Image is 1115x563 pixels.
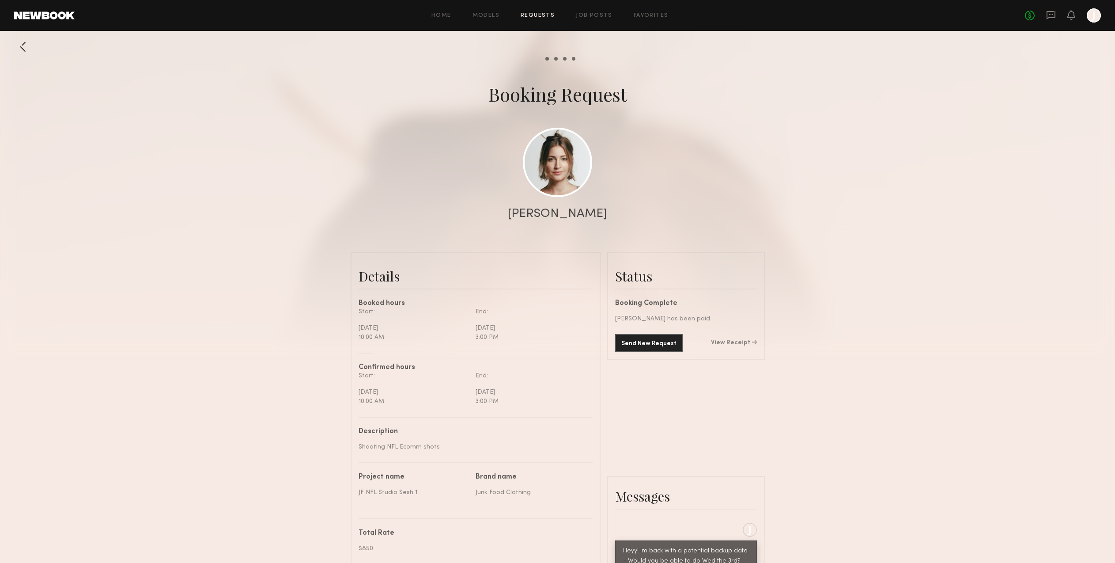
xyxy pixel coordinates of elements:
div: Status [615,267,757,285]
div: Start: [359,371,469,380]
a: View Receipt [711,340,757,346]
div: [DATE] [476,323,586,333]
div: 10:00 AM [359,333,469,342]
a: Models [472,13,499,19]
div: Description [359,428,586,435]
div: Messages [615,487,757,505]
div: Booking Request [488,82,627,107]
div: Booked hours [359,300,593,307]
div: [DATE] [359,323,469,333]
div: Confirmed hours [359,364,593,371]
div: JF NFL Studio Sesh 1 [359,488,469,497]
div: End: [476,371,586,380]
div: Start: [359,307,469,316]
div: [DATE] [359,388,469,397]
div: Total Rate [359,530,586,537]
a: J [1087,8,1101,23]
div: Junk Food Clothing [476,488,586,497]
div: [PERSON_NAME] [508,208,607,220]
div: Booking Complete [615,300,757,307]
a: Home [431,13,451,19]
div: [PERSON_NAME] has been paid. [615,314,757,323]
div: [DATE] [476,388,586,397]
div: $850 [359,544,586,553]
a: Requests [521,13,555,19]
button: Send New Request [615,334,683,352]
div: 3:00 PM [476,397,586,406]
a: Job Posts [576,13,612,19]
div: 10:00 AM [359,397,469,406]
div: Details [359,267,593,285]
a: Favorites [634,13,669,19]
div: Shooting NFL Ecomm shots [359,442,586,452]
div: Project name [359,474,469,481]
div: Brand name [476,474,586,481]
div: 3:00 PM [476,333,586,342]
div: End: [476,307,586,316]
